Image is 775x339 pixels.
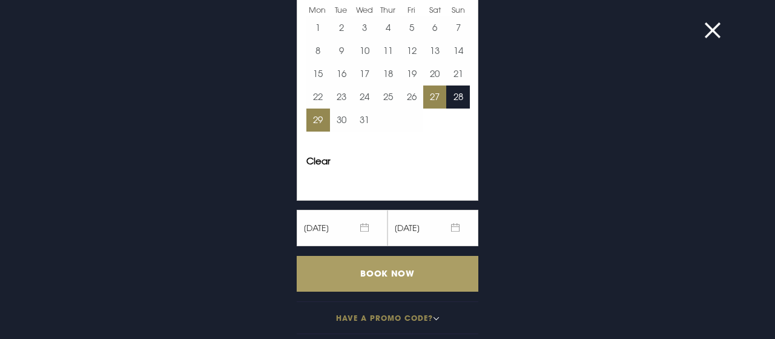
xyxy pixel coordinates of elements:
[400,62,423,86] button: 19
[400,39,423,62] td: Choose Friday, December 12, 2025 as your start date.
[387,210,478,246] span: [DATE]
[330,86,354,109] button: 23
[377,86,400,109] td: Choose Thursday, December 25, 2025 as your start date.
[423,86,447,109] button: 27
[306,16,330,39] button: 1
[423,86,447,109] td: Selected. Saturday, December 27, 2025
[306,39,330,62] button: 8
[330,16,354,39] button: 2
[377,16,400,39] button: 4
[306,109,330,132] td: Selected. Monday, December 29, 2025
[330,62,354,86] td: Choose Tuesday, December 16, 2025 as your start date.
[353,16,377,39] button: 3
[400,39,423,62] button: 12
[306,16,330,39] td: Choose Monday, December 1, 2025 as your start date.
[400,62,423,86] td: Choose Friday, December 19, 2025 as your start date.
[377,62,400,86] button: 18
[353,109,377,132] button: 31
[377,39,400,62] td: Choose Thursday, December 11, 2025 as your start date.
[297,256,478,292] input: Book Now
[446,16,470,39] button: 7
[423,39,447,62] td: Choose Saturday, December 13, 2025 as your start date.
[330,39,354,62] td: Choose Tuesday, December 9, 2025 as your start date.
[446,62,470,86] button: 21
[353,86,377,109] button: 24
[446,86,470,109] button: 28
[353,62,377,86] button: 17
[330,86,354,109] td: Choose Tuesday, December 23, 2025 as your start date.
[306,62,330,86] button: 15
[400,86,423,109] button: 26
[353,39,377,62] td: Choose Wednesday, December 10, 2025 as your start date.
[353,109,377,132] td: Choose Wednesday, December 31, 2025 as your start date.
[306,62,330,86] td: Choose Monday, December 15, 2025 as your start date.
[377,16,400,39] td: Choose Thursday, December 4, 2025 as your start date.
[353,86,377,109] td: Choose Wednesday, December 24, 2025 as your start date.
[423,16,447,39] td: Choose Saturday, December 6, 2025 as your start date.
[353,39,377,62] button: 10
[400,16,423,39] td: Choose Friday, December 5, 2025 as your start date.
[423,39,447,62] button: 13
[306,109,330,132] button: 29
[297,210,387,246] span: [DATE]
[330,16,354,39] td: Choose Tuesday, December 2, 2025 as your start date.
[306,39,330,62] td: Choose Monday, December 8, 2025 as your start date.
[297,301,478,334] button: Have a promo code?
[446,16,470,39] td: Choose Sunday, December 7, 2025 as your start date.
[330,109,354,132] td: Choose Tuesday, December 30, 2025 as your start date.
[446,39,470,62] td: Choose Sunday, December 14, 2025 as your start date.
[423,62,447,86] button: 20
[330,62,354,86] button: 16
[377,39,400,62] button: 11
[423,62,447,86] td: Choose Saturday, December 20, 2025 as your start date.
[377,62,400,86] td: Choose Thursday, December 18, 2025 as your start date.
[306,86,330,109] button: 22
[400,16,423,39] button: 5
[306,156,331,166] button: Clear
[330,39,354,62] button: 9
[446,86,470,109] td: Choose Sunday, December 28, 2025 as your start date.
[446,39,470,62] button: 14
[306,86,330,109] td: Choose Monday, December 22, 2025 as your start date.
[330,109,354,132] button: 30
[423,16,447,39] button: 6
[446,62,470,86] td: Choose Sunday, December 21, 2025 as your start date.
[353,16,377,39] td: Choose Wednesday, December 3, 2025 as your start date.
[377,86,400,109] button: 25
[353,62,377,86] td: Choose Wednesday, December 17, 2025 as your start date.
[400,86,423,109] td: Choose Friday, December 26, 2025 as your start date.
